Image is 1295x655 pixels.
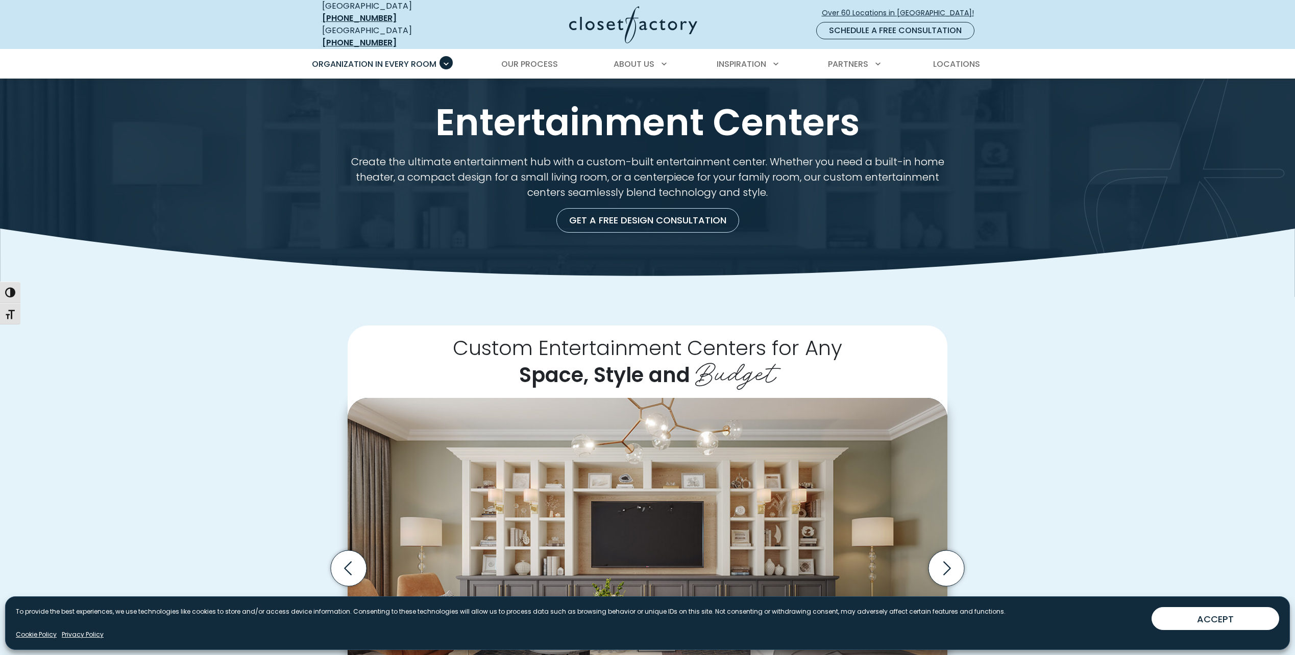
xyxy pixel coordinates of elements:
button: Previous slide [327,546,371,590]
span: Budget [695,350,776,391]
a: Schedule a Free Consultation [816,22,974,39]
span: Custom Entertainment Centers for Any [453,334,842,362]
p: To provide the best experiences, we use technologies like cookies to store and/or access device i... [16,607,1006,616]
span: Over 60 Locations in [GEOGRAPHIC_DATA]! [822,8,982,18]
h1: Entertainment Centers [320,103,975,142]
button: ACCEPT [1152,607,1279,630]
p: Create the ultimate entertainment hub with a custom-built entertainment center. Whether you need ... [348,154,947,200]
img: Closet Factory Logo [569,6,697,43]
span: Organization in Every Room [312,58,436,70]
a: [PHONE_NUMBER] [322,37,397,48]
a: Get a Free Design Consultation [556,208,739,233]
a: Cookie Policy [16,630,57,639]
span: Space, Style and [519,361,690,389]
button: Next slide [924,546,968,590]
span: Inspiration [717,58,766,70]
div: [GEOGRAPHIC_DATA] [322,24,470,49]
a: [PHONE_NUMBER] [322,12,397,24]
span: Partners [828,58,868,70]
span: Our Process [501,58,558,70]
span: About Us [614,58,654,70]
a: Privacy Policy [62,630,104,639]
span: Locations [933,58,980,70]
a: Over 60 Locations in [GEOGRAPHIC_DATA]! [821,4,983,22]
nav: Primary Menu [305,50,991,79]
